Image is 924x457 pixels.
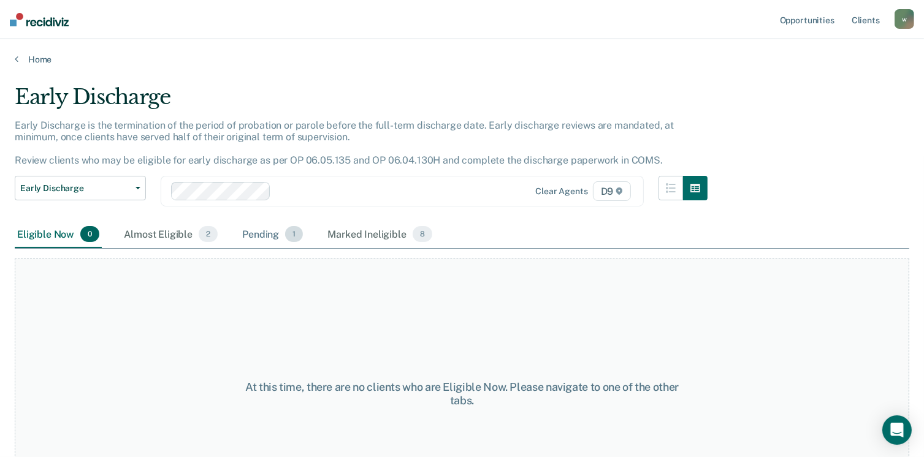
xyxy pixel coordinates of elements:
div: At this time, there are no clients who are Eligible Now. Please navigate to one of the other tabs. [239,380,685,407]
div: Eligible Now0 [15,221,102,248]
div: Open Intercom Messenger [882,415,912,445]
button: Early Discharge [15,176,146,200]
div: Clear agents [535,186,587,197]
span: 1 [285,226,303,242]
p: Early Discharge is the termination of the period of probation or parole before the full-term disc... [15,119,674,167]
div: Early Discharge [15,85,708,119]
img: Recidiviz [10,13,69,26]
div: Almost Eligible2 [121,221,220,248]
span: D9 [593,181,632,201]
button: w [895,9,914,29]
a: Home [15,54,909,65]
span: Early Discharge [20,183,131,194]
span: 2 [199,226,218,242]
div: Pending1 [240,221,305,248]
span: 0 [80,226,99,242]
div: Marked Ineligible8 [325,221,435,248]
span: 8 [413,226,432,242]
